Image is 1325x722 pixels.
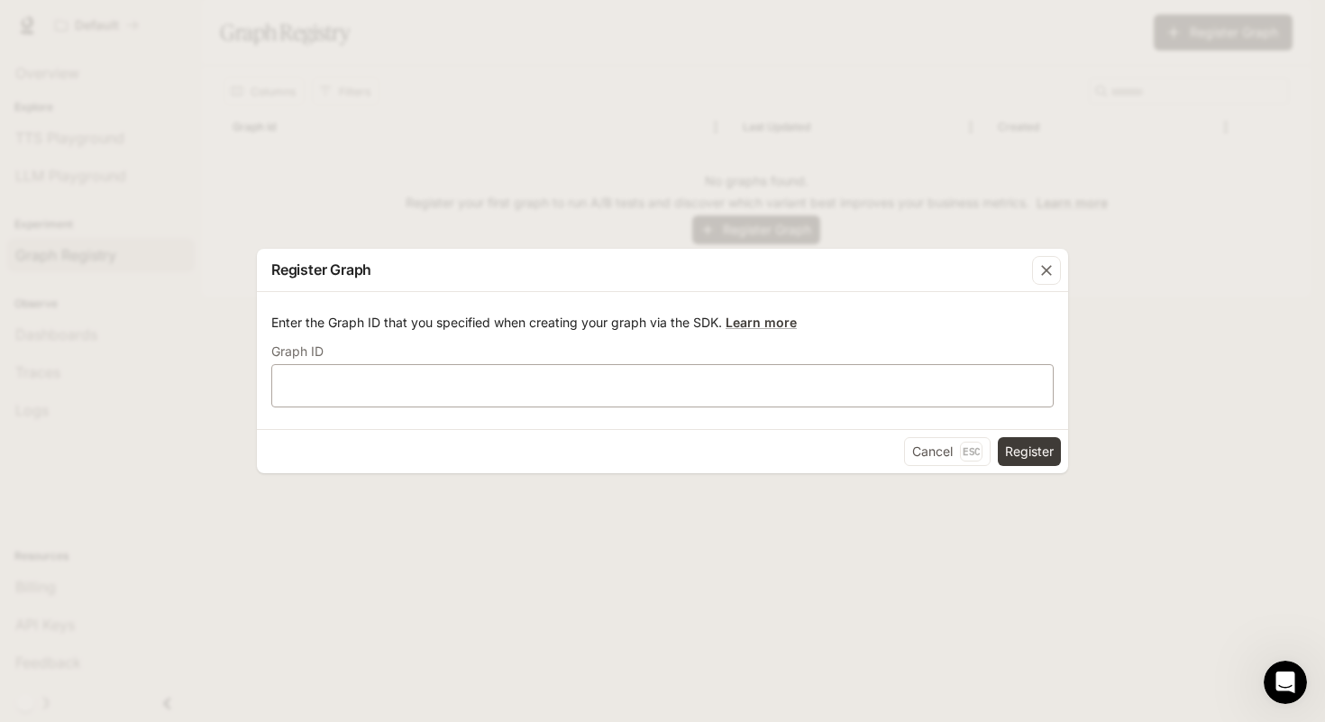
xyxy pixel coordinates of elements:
[271,259,371,280] p: Register Graph
[904,437,991,466] button: CancelEsc
[271,314,1054,332] p: Enter the Graph ID that you specified when creating your graph via the SDK.
[271,345,324,358] p: Graph ID
[1264,661,1307,704] iframe: Intercom live chat
[960,442,982,462] p: Esc
[998,437,1061,466] button: Register
[726,315,797,330] a: Learn more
